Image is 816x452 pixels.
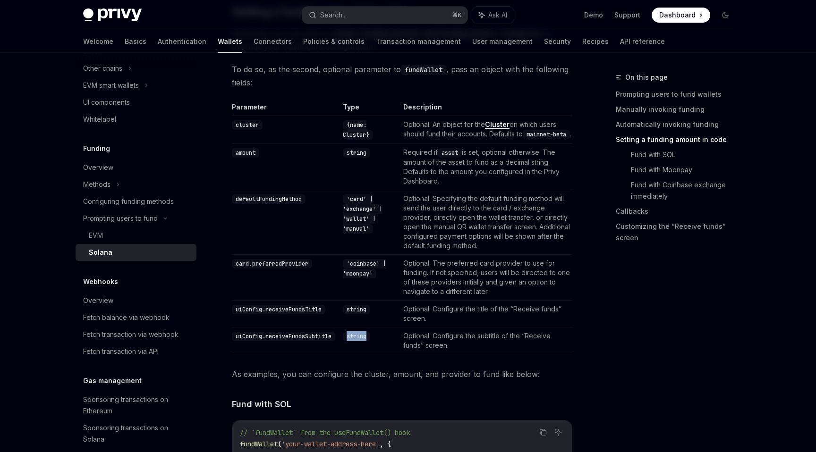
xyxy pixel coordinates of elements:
code: defaultFundingMethod [232,194,306,204]
code: asset [438,148,462,158]
a: Sponsoring transactions on Solana [76,419,196,448]
button: Search...⌘K [302,7,467,24]
a: Fetch transaction via API [76,343,196,360]
span: fundWallet [240,440,278,448]
button: Ask AI [552,426,564,438]
code: card.preferredProvider [232,259,312,268]
img: dark logo [83,8,142,22]
span: ⌘ K [452,11,462,19]
th: Description [399,102,572,116]
code: 'coinbase' | 'moonpay' [343,259,386,278]
code: uiConfig.receiveFundsTitle [232,305,325,314]
td: Optional. An object for the on which users should fund their accounts. Defaults to . [399,116,572,143]
a: Dashboard [652,8,710,23]
span: // `fundWallet` from the useFundWallet() hook [240,428,410,437]
code: uiConfig.receiveFundsSubtitle [232,332,335,341]
a: Security [544,30,571,53]
a: Fund with Coinbase exchange immediately [631,177,740,204]
a: Recipes [582,30,609,53]
code: cluster [232,120,263,130]
a: Customizing the “Receive funds” screen [616,219,740,245]
a: Setting a funding amount in code [616,132,740,147]
div: Configuring funding methods [83,196,174,207]
a: Basics [125,30,146,53]
a: Sponsoring transactions on Ethereum [76,391,196,419]
code: string [343,305,370,314]
a: Overview [76,292,196,309]
button: Copy the contents from the code block [537,426,549,438]
td: Optional. Specifying the default funding method will send the user directly to the card / exchang... [399,190,572,254]
div: Methods [83,179,110,190]
div: Overview [83,295,113,306]
a: EVM [76,227,196,244]
span: Fund with SOL [232,398,291,410]
a: Callbacks [616,204,740,219]
code: mainnet-beta [523,130,570,139]
button: Ask AI [472,7,514,24]
span: On this page [625,72,668,83]
th: Type [339,102,399,116]
code: 'card' | 'exchange' | 'wallet' | 'manual' [343,194,382,234]
span: , { [380,440,391,448]
div: EVM [89,230,103,241]
th: Parameter [232,102,339,116]
code: amount [232,148,259,158]
div: Other chains [83,63,122,74]
a: Policies & controls [303,30,365,53]
a: Overview [76,159,196,176]
a: Prompting users to fund wallets [616,87,740,102]
span: Dashboard [659,10,696,20]
a: Wallets [218,30,242,53]
a: Configuring funding methods [76,193,196,210]
div: UI components [83,97,130,108]
div: Solana [89,247,112,258]
code: string [343,148,370,158]
div: Fetch balance via webhook [83,312,170,323]
td: Optional. The preferred card provider to use for funding. If not specified, users will be directe... [399,254,572,300]
td: Optional. Configure the title of the “Receive funds” screen. [399,300,572,327]
a: Fetch balance via webhook [76,309,196,326]
div: Sponsoring transactions on Ethereum [83,394,191,417]
span: ( [278,440,281,448]
span: Ask AI [488,10,507,20]
div: Search... [320,9,347,21]
div: Fetch transaction via API [83,346,159,357]
code: fundWallet [401,65,446,75]
h5: Funding [83,143,110,154]
div: Fetch transaction via webhook [83,329,178,340]
div: Whitelabel [83,114,116,125]
a: Cluster [485,120,510,129]
td: Required if is set, optional otherwise. The amount of the asset to fund as a decimal string. Defa... [399,143,572,190]
a: Automatically invoking funding [616,117,740,132]
h5: Webhooks [83,276,118,287]
a: Fund with SOL [631,147,740,162]
div: EVM smart wallets [83,80,139,91]
a: Fetch transaction via webhook [76,326,196,343]
a: Solana [76,244,196,261]
div: Prompting users to fund [83,213,158,224]
a: Whitelabel [76,111,196,128]
span: To do so, as the second, optional parameter to , pass an object with the following fields: [232,63,572,89]
span: 'your-wallet-address-here' [281,440,380,448]
h5: Gas management [83,375,142,386]
button: Toggle dark mode [718,8,733,23]
a: Demo [584,10,603,20]
a: API reference [620,30,665,53]
a: Welcome [83,30,113,53]
a: Support [614,10,640,20]
div: Overview [83,162,113,173]
td: Optional. Configure the subtitle of the “Receive funds” screen. [399,327,572,354]
code: string [343,332,370,341]
code: {name: Cluster} [343,120,373,140]
div: Sponsoring transactions on Solana [83,422,191,445]
a: Manually invoking funding [616,102,740,117]
a: Authentication [158,30,206,53]
a: Fund with Moonpay [631,162,740,177]
a: User management [472,30,533,53]
span: As examples, you can configure the cluster, amount, and provider to fund like below: [232,368,572,381]
a: UI components [76,94,196,111]
a: Connectors [254,30,292,53]
a: Transaction management [376,30,461,53]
